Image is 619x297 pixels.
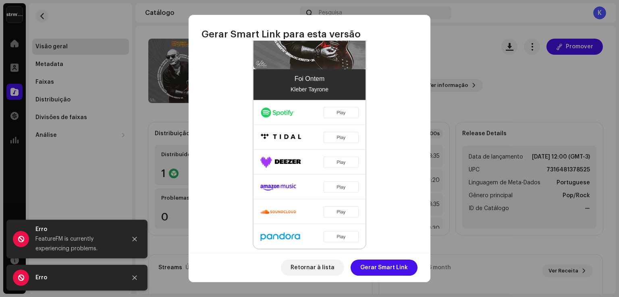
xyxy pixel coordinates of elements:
[127,231,143,247] button: Close
[291,260,334,276] span: Retornar à lista
[351,260,418,276] button: Gerar Smart Link
[35,273,120,283] div: Erro
[127,270,143,286] button: Close
[291,85,328,93] div: Kleber Tayrone
[281,260,344,276] button: Retornar à lista
[253,100,366,249] img: ffm-smart-link.png
[35,234,120,254] div: FeatureFM is currently experiencing problems.
[189,15,430,41] div: Gerar Smart Link para esta versão
[295,76,325,82] div: Foi Ontem
[360,260,408,276] span: Gerar Smart Link
[35,225,120,234] div: Erro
